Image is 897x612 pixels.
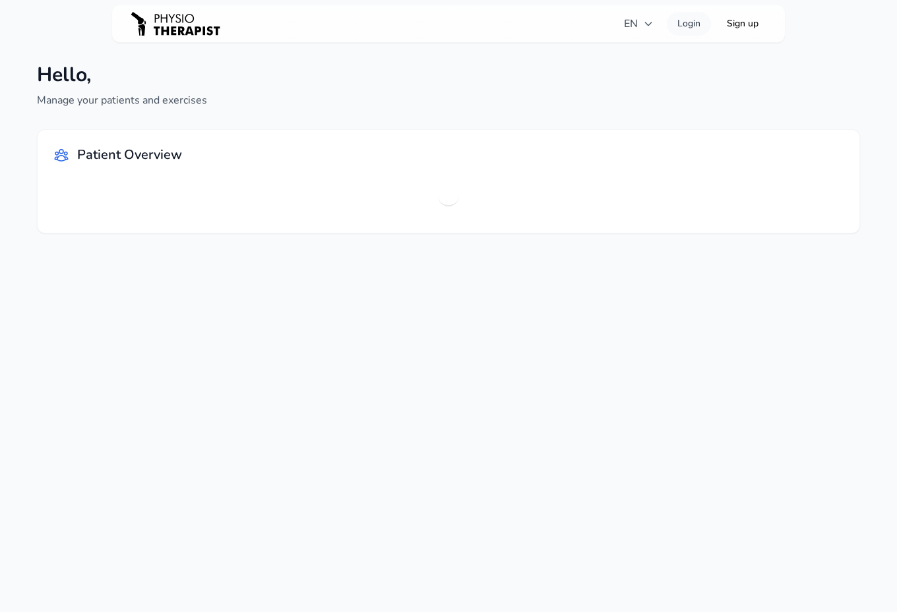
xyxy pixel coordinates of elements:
[616,11,662,37] button: EN
[77,146,182,164] h2: Patient Overview
[667,12,711,36] a: Login
[716,12,769,36] a: Sign up
[624,16,654,32] span: EN
[37,63,207,87] h1: Hello,
[128,5,223,43] img: PHYSIOTHERAPISTRU logo
[37,92,207,108] p: Manage your patients and exercises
